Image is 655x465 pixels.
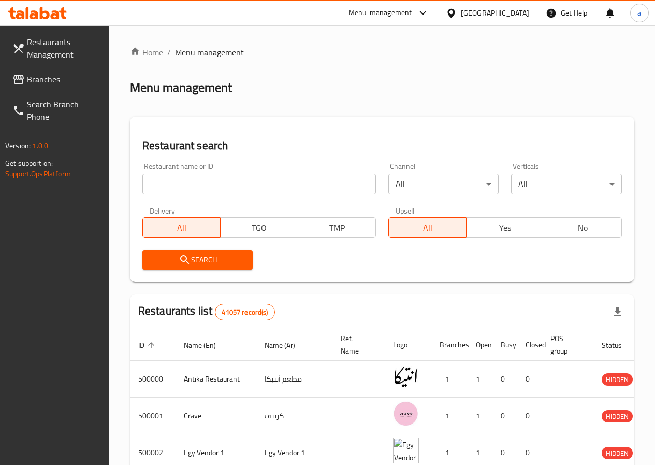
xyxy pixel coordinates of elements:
div: [GEOGRAPHIC_DATA] [461,7,529,19]
button: Search [142,250,253,270]
td: 1 [468,361,492,398]
td: 500001 [130,398,176,434]
td: 1 [468,398,492,434]
span: Status [602,339,635,351]
span: HIDDEN [602,447,633,459]
div: All [388,174,499,194]
a: Support.OpsPlatform [5,167,71,180]
span: Ref. Name [341,332,372,357]
th: Branches [431,329,468,361]
th: Open [468,329,492,361]
a: Branches [4,67,109,92]
span: Search [151,253,245,266]
button: TGO [220,217,298,238]
div: Total records count [215,304,274,320]
div: Export file [605,300,630,325]
span: POS group [550,332,581,357]
th: Closed [517,329,542,361]
span: HIDDEN [602,374,633,386]
span: TMP [302,220,372,235]
span: 1.0.0 [32,139,48,152]
button: All [142,217,221,238]
span: a [637,7,641,19]
input: Search for restaurant name or ID.. [142,174,376,194]
img: Crave [393,401,419,427]
a: Search Branch Phone [4,92,109,129]
td: 0 [517,398,542,434]
td: Crave [176,398,256,434]
span: No [548,220,618,235]
button: Yes [466,217,544,238]
img: Egy Vendor 1 [393,438,419,463]
td: كرييف [256,398,332,434]
div: All [511,174,622,194]
span: ID [138,339,158,351]
th: Logo [385,329,431,361]
td: مطعم أنتيكا [256,361,332,398]
span: All [147,220,216,235]
nav: breadcrumb [130,46,634,59]
span: 41057 record(s) [215,307,274,317]
td: 0 [492,398,517,434]
label: Upsell [396,207,415,214]
span: Version: [5,139,31,152]
span: Yes [471,220,540,235]
td: 1 [431,361,468,398]
span: Name (Ar) [265,339,309,351]
h2: Restaurants list [138,303,275,320]
label: Delivery [150,207,176,214]
div: HIDDEN [602,447,633,459]
span: Search Branch Phone [27,98,101,123]
span: Get support on: [5,157,53,170]
div: Menu-management [348,7,412,19]
h2: Restaurant search [142,138,622,153]
span: TGO [225,220,294,235]
li: / [167,46,171,59]
button: TMP [298,217,376,238]
td: 1 [431,398,468,434]
span: Restaurants Management [27,36,101,61]
span: All [393,220,462,235]
button: All [388,217,467,238]
span: Branches [27,73,101,86]
span: Name (En) [184,339,229,351]
h2: Menu management [130,79,232,96]
button: No [544,217,622,238]
span: HIDDEN [602,411,633,422]
span: Menu management [175,46,244,59]
a: Home [130,46,163,59]
img: Antika Restaurant [393,364,419,390]
td: 0 [492,361,517,398]
td: Antika Restaurant [176,361,256,398]
td: 0 [517,361,542,398]
td: 500000 [130,361,176,398]
a: Restaurants Management [4,30,109,67]
th: Busy [492,329,517,361]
